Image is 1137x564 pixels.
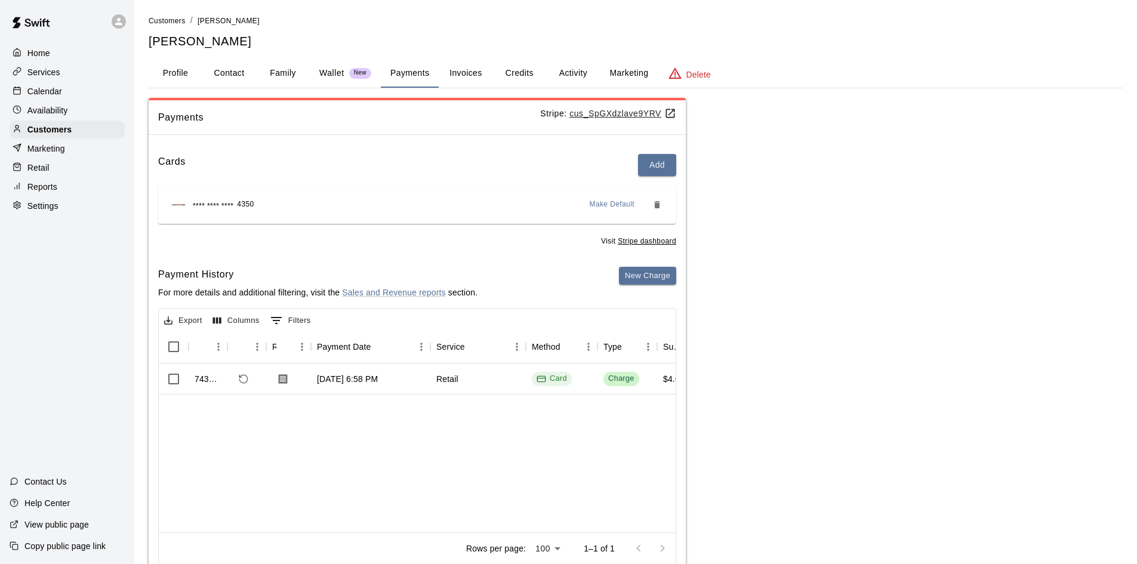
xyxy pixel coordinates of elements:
[10,82,125,100] a: Calendar
[27,66,60,78] p: Services
[27,85,62,97] p: Calendar
[10,140,125,158] a: Marketing
[531,540,565,557] div: 100
[10,197,125,215] a: Settings
[233,338,250,355] button: Sort
[276,338,293,355] button: Sort
[648,195,667,214] button: Remove
[10,178,125,196] a: Reports
[161,312,205,330] button: Export
[663,330,682,363] div: Subtotal
[560,338,577,355] button: Sort
[27,124,72,135] p: Customers
[10,44,125,62] a: Home
[24,519,89,531] p: View public page
[27,162,50,174] p: Retail
[381,59,439,88] button: Payments
[492,59,546,88] button: Credits
[158,286,477,298] p: For more details and additional filtering, visit the section.
[24,497,70,509] p: Help Center
[272,330,276,363] div: Receipt
[349,69,371,77] span: New
[663,373,685,385] div: $4.00
[532,330,560,363] div: Method
[540,107,676,120] p: Stripe:
[619,267,676,285] button: New Charge
[436,373,458,385] div: Retail
[237,199,254,211] span: 4350
[342,288,445,297] a: Sales and Revenue reports
[293,338,311,356] button: Menu
[569,109,676,118] a: cus_SpGXdzlave9YRV
[10,63,125,81] a: Services
[266,330,311,363] div: Receipt
[412,338,430,356] button: Menu
[27,104,68,116] p: Availability
[580,338,597,356] button: Menu
[189,330,227,363] div: Id
[537,373,567,384] div: Card
[597,330,657,363] div: Type
[202,59,256,88] button: Contact
[227,330,266,363] div: Refund
[466,543,526,554] p: Rows per page:
[168,199,189,211] img: Credit card brand logo
[430,330,526,363] div: Service
[436,330,465,363] div: Service
[149,16,186,25] a: Customers
[149,59,202,88] button: Profile
[256,59,310,88] button: Family
[622,338,639,355] button: Sort
[158,154,186,176] h6: Cards
[198,17,260,25] span: [PERSON_NAME]
[272,368,294,390] button: Download Receipt
[686,69,711,81] p: Delete
[248,338,266,356] button: Menu
[195,373,221,385] div: 743769
[546,59,600,88] button: Activity
[638,154,676,176] button: Add
[618,237,676,245] a: Stripe dashboard
[10,121,125,138] a: Customers
[149,33,1123,50] h5: [PERSON_NAME]
[209,338,227,356] button: Menu
[526,330,597,363] div: Method
[190,14,193,27] li: /
[603,330,622,363] div: Type
[24,540,106,552] p: Copy public page link
[158,110,540,125] span: Payments
[584,543,615,554] p: 1–1 of 1
[27,200,58,212] p: Settings
[439,59,492,88] button: Invoices
[600,59,658,88] button: Marketing
[195,338,211,355] button: Sort
[27,47,50,59] p: Home
[10,101,125,119] a: Availability
[601,236,676,248] span: Visit
[27,143,65,155] p: Marketing
[267,311,314,330] button: Show filters
[149,17,186,25] span: Customers
[24,476,67,488] p: Contact Us
[10,159,125,177] a: Retail
[233,369,254,389] span: Refund payment
[608,373,634,384] div: Charge
[371,338,388,355] button: Sort
[311,330,430,363] div: Payment Date
[639,338,657,356] button: Menu
[317,330,371,363] div: Payment Date
[27,181,57,193] p: Reports
[158,267,477,282] h6: Payment History
[585,195,640,214] button: Make Default
[465,338,482,355] button: Sort
[319,67,344,79] p: Wallet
